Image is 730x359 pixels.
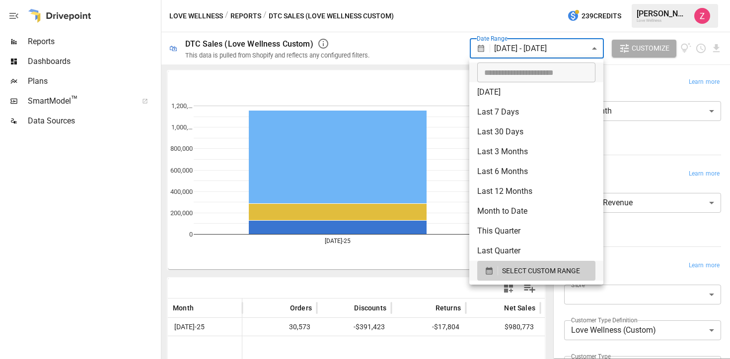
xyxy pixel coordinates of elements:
[469,221,603,241] li: This Quarter
[469,162,603,181] li: Last 6 Months
[469,82,603,102] li: [DATE]
[469,241,603,261] li: Last Quarter
[477,261,595,281] button: SELECT CUSTOM RANGE
[469,142,603,162] li: Last 3 Months
[469,102,603,122] li: Last 7 Days
[469,122,603,142] li: Last 30 Days
[469,181,603,201] li: Last 12 Months
[469,201,603,221] li: Month to Date
[502,265,580,277] span: SELECT CUSTOM RANGE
